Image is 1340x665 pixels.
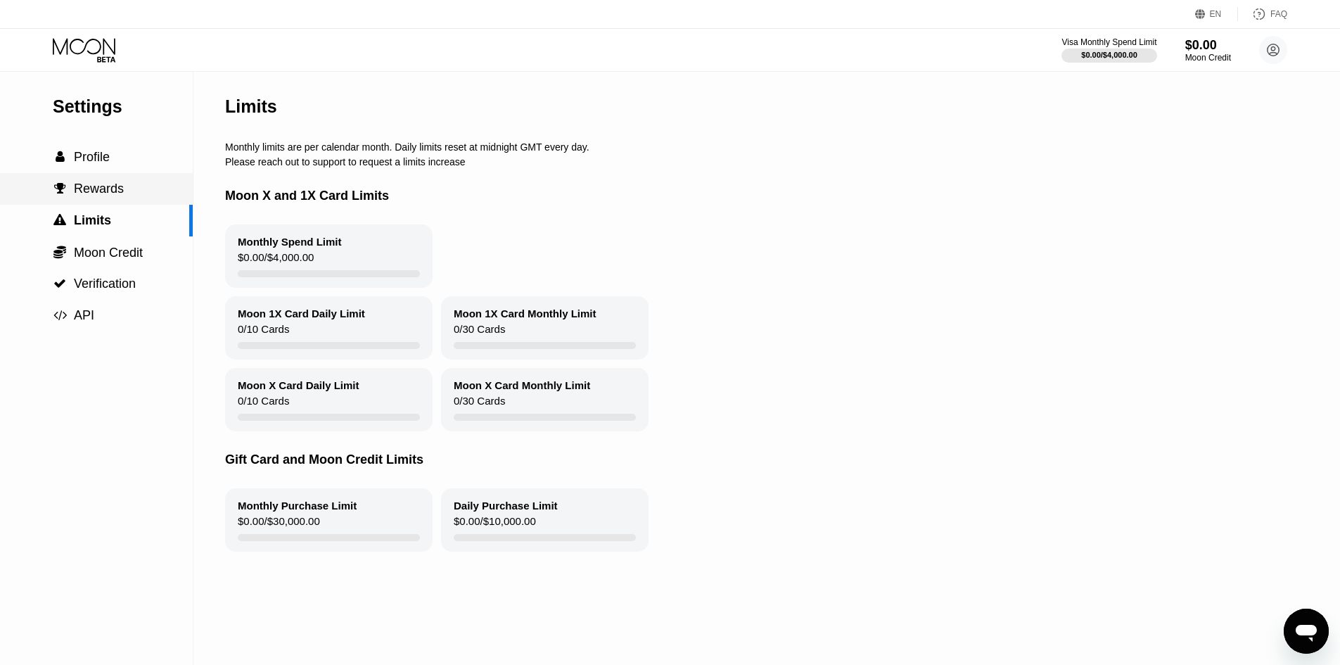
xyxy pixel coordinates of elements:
[53,96,193,117] div: Settings
[74,213,111,227] span: Limits
[53,214,67,227] div: 
[53,277,66,290] span: 
[238,395,289,414] div: 0 / 10 Cards
[1185,53,1231,63] div: Moon Credit
[238,379,359,391] div: Moon X Card Daily Limit
[1210,9,1222,19] div: EN
[225,96,277,117] div: Limits
[53,277,67,290] div: 
[74,308,94,322] span: API
[454,308,596,319] div: Moon 1X Card Monthly Limit
[238,515,320,534] div: $0.00 / $30,000.00
[1081,51,1137,59] div: $0.00 / $4,000.00
[53,151,67,163] div: 
[238,236,342,248] div: Monthly Spend Limit
[238,500,357,512] div: Monthly Purchase Limit
[225,167,1297,224] div: Moon X and 1X Card Limits
[74,277,136,291] span: Verification
[74,150,110,164] span: Profile
[56,151,65,163] span: 
[1270,9,1287,19] div: FAQ
[1238,7,1287,21] div: FAQ
[54,182,66,195] span: 
[53,245,66,259] span: 
[1185,38,1231,63] div: $0.00Moon Credit
[53,309,67,322] span: 
[53,245,67,259] div: 
[454,395,505,414] div: 0 / 30 Cards
[238,251,314,270] div: $0.00 / $4,000.00
[1061,37,1156,63] div: Visa Monthly Spend Limit$0.00/$4,000.00
[238,308,365,319] div: Moon 1X Card Daily Limit
[1061,37,1156,47] div: Visa Monthly Spend Limit
[454,379,590,391] div: Moon X Card Monthly Limit
[53,182,67,195] div: 
[74,182,124,196] span: Rewards
[454,515,536,534] div: $0.00 / $10,000.00
[1185,38,1231,53] div: $0.00
[225,141,1297,153] div: Monthly limits are per calendar month. Daily limits reset at midnight GMT every day.
[454,500,558,512] div: Daily Purchase Limit
[53,214,66,227] span: 
[238,323,289,342] div: 0 / 10 Cards
[454,323,505,342] div: 0 / 30 Cards
[225,431,1297,488] div: Gift Card and Moon Credit Limits
[225,156,1297,167] div: Please reach out to support to request a limits increase
[74,246,143,260] span: Moon Credit
[1284,609,1329,654] iframe: Кнопка запуска окна обмена сообщениями
[1195,7,1238,21] div: EN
